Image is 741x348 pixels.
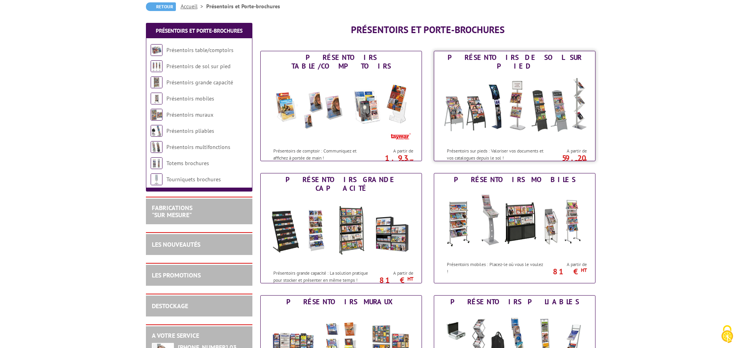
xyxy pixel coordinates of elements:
div: Présentoirs table/comptoirs [263,53,420,71]
sup: HT [581,158,587,165]
a: FABRICATIONS"Sur Mesure" [152,204,192,219]
p: Présentoirs grande capacité : La solution pratique pour stocker et présenter en même temps ! [273,270,371,283]
a: Totems brochures [166,160,209,167]
button: Cookies (fenêtre modale) [713,321,741,348]
sup: HT [407,158,413,165]
a: Présentoirs pliables [166,127,214,134]
a: Présentoirs et Porte-brochures [156,27,243,34]
div: Présentoirs de sol sur pied [436,53,593,71]
img: Présentoirs mobiles [442,186,588,257]
img: Présentoirs de sol sur pied [151,60,162,72]
div: Présentoirs pliables [436,298,593,306]
a: Présentoirs de sol sur pied [166,63,230,70]
a: Présentoirs mobiles Présentoirs mobiles Présentoirs mobiles : Placez-le où vous le voulez ! A par... [434,173,595,283]
a: Présentoirs grande capacité [166,79,233,86]
a: Retour [146,2,176,11]
div: Présentoirs muraux [263,298,420,306]
img: Présentoirs grande capacité [268,195,414,266]
a: DESTOCKAGE [152,302,188,310]
img: Présentoirs table/comptoirs [151,44,162,56]
p: Présentoirs mobiles : Placez-le où vous le voulez ! [447,261,545,274]
a: Accueil [181,3,206,10]
a: Présentoirs muraux [166,111,213,118]
p: Présentoirs sur pieds : Valoriser vos documents et vos catalogues depuis le sol ! [447,147,545,161]
p: 1.93 € [369,156,413,165]
img: Totems brochures [151,157,162,169]
h2: A votre service [152,332,246,339]
a: Présentoirs table/comptoirs Présentoirs table/comptoirs Présentoirs de comptoir : Communiquez et ... [260,51,422,161]
a: Présentoirs table/comptoirs [166,47,233,54]
a: Présentoirs de sol sur pied Présentoirs de sol sur pied Présentoirs sur pieds : Valoriser vos doc... [434,51,595,161]
sup: HT [581,267,587,274]
img: Présentoirs pliables [151,125,162,137]
div: Présentoirs mobiles [436,175,593,184]
sup: HT [407,275,413,282]
span: A partir de [547,148,587,154]
img: Présentoirs multifonctions [151,141,162,153]
img: Présentoirs table/comptoirs [268,73,414,143]
img: Présentoirs de sol sur pied [442,73,588,143]
h1: Présentoirs et Porte-brochures [260,25,595,35]
a: LES PROMOTIONS [152,271,201,279]
li: Présentoirs et Porte-brochures [206,2,280,10]
p: 81 € [543,269,587,274]
p: 59.20 € [543,156,587,165]
a: Présentoirs grande capacité Présentoirs grande capacité Présentoirs grande capacité : La solution... [260,173,422,283]
a: Tourniquets brochures [166,176,221,183]
p: 81 € [369,278,413,283]
img: Présentoirs grande capacité [151,76,162,88]
img: Cookies (fenêtre modale) [717,324,737,344]
span: A partir de [373,148,413,154]
img: Présentoirs mobiles [151,93,162,104]
a: Présentoirs multifonctions [166,143,230,151]
p: Présentoirs de comptoir : Communiquez et affichez à portée de main ! [273,147,371,161]
img: Tourniquets brochures [151,173,162,185]
span: A partir de [547,261,587,268]
span: A partir de [373,270,413,276]
div: Présentoirs grande capacité [263,175,420,193]
a: Présentoirs mobiles [166,95,214,102]
a: LES NOUVEAUTÉS [152,240,200,248]
img: Présentoirs muraux [151,109,162,121]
